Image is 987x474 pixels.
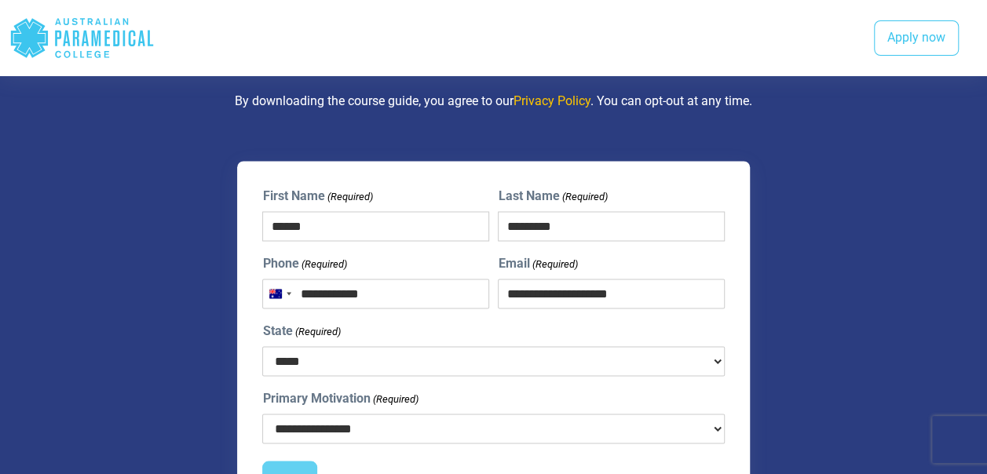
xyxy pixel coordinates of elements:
[514,93,590,108] a: Privacy Policy
[262,388,418,407] label: Primary Motivation
[262,253,346,272] label: Phone
[262,186,372,205] label: First Name
[371,391,419,407] span: (Required)
[300,256,347,272] span: (Required)
[294,323,341,339] span: (Required)
[263,279,296,308] button: Selected country
[498,253,577,272] label: Email
[874,20,959,57] a: Apply now
[498,186,607,205] label: Last Name
[9,13,155,64] div: Australian Paramedical College
[262,321,340,340] label: State
[531,256,578,272] span: (Required)
[326,188,373,204] span: (Required)
[561,188,608,204] span: (Required)
[82,92,905,111] p: By downloading the course guide, you agree to our . You can opt-out at any time.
